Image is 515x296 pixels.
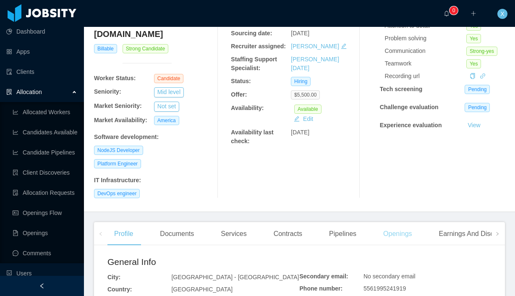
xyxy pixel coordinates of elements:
[290,114,316,124] button: icon: editEdit
[6,63,77,80] a: icon: auditClients
[6,89,12,95] i: icon: solution
[291,43,339,50] a: [PERSON_NAME]
[385,47,466,55] div: Communication
[13,204,77,221] a: icon: idcardOpenings Flow
[385,72,466,81] div: Recording url
[495,232,499,236] i: icon: right
[231,129,273,144] b: Availability last check:
[107,255,300,269] h2: General Info
[300,273,348,280] b: Secondary email:
[465,122,483,128] a: View
[94,189,140,198] span: DevOps engineer
[94,102,142,109] b: Market Seniority:
[154,87,184,97] button: Mid level
[94,134,159,140] b: Software development :
[154,102,179,112] button: Not set
[94,75,136,81] b: Worker Status:
[94,159,141,168] span: Platform Engineer
[322,222,363,246] div: Pipelines
[99,232,103,236] i: icon: left
[300,285,343,292] b: Phone number:
[471,10,476,16] i: icon: plus
[94,88,121,95] b: Seniority:
[380,86,423,92] strong: Tech screening
[94,146,143,155] span: NodeJS Developer
[6,265,77,282] a: icon: robotUsers
[6,23,77,40] a: icon: pie-chartDashboard
[444,10,450,16] i: icon: bell
[13,104,77,120] a: icon: line-chartAllocated Workers
[291,90,320,100] span: $5,500.00
[291,77,311,86] span: Hiring
[380,104,439,110] strong: Challenge evaluation
[107,222,140,246] div: Profile
[231,56,277,71] b: Staffing Support Specialist:
[291,30,309,37] span: [DATE]
[450,6,458,15] sup: 0
[171,286,233,293] span: [GEOGRAPHIC_DATA]
[363,273,416,280] span: No secondary email
[231,78,251,84] b: Status:
[94,177,141,183] b: IT Infrastructure :
[13,124,77,141] a: icon: line-chartCandidates Available
[470,72,476,81] div: Copy
[465,103,490,112] span: Pending
[466,59,481,68] span: Yes
[13,164,77,181] a: icon: file-searchClient Discoveries
[480,73,486,79] a: icon: link
[376,222,419,246] div: Openings
[380,122,442,128] strong: Experience evaluation
[385,34,466,43] div: Problem solving
[13,144,77,161] a: icon: line-chartCandidate Pipelines
[363,285,406,292] span: 5561995241919
[465,85,490,94] span: Pending
[16,89,42,95] span: Allocation
[107,286,132,293] b: Country:
[470,73,476,79] i: icon: copy
[466,34,481,43] span: Yes
[341,43,347,49] i: icon: edit
[107,274,120,280] b: City:
[466,47,497,56] span: Strong-yes
[291,56,339,71] a: [PERSON_NAME][DATE]
[231,91,247,98] b: Offer:
[6,43,77,60] a: icon: appstoreApps
[500,9,504,19] span: X
[214,222,253,246] div: Services
[267,222,309,246] div: Contracts
[94,117,147,123] b: Market Availability:
[385,59,466,68] div: Teamwork
[13,184,77,201] a: icon: file-doneAllocation Requests
[171,274,299,280] span: [GEOGRAPHIC_DATA] - [GEOGRAPHIC_DATA]
[13,245,77,262] a: icon: messageComments
[291,129,309,136] span: [DATE]
[153,222,201,246] div: Documents
[94,44,117,53] span: Billable
[231,43,286,50] b: Recruiter assigned:
[13,225,77,241] a: icon: file-textOpenings
[154,116,179,125] span: America
[154,74,184,83] span: Candidate
[465,130,487,140] button: Notes
[231,30,272,37] b: Sourcing date:
[123,44,168,53] span: Strong Candidate
[231,105,264,111] b: Availability:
